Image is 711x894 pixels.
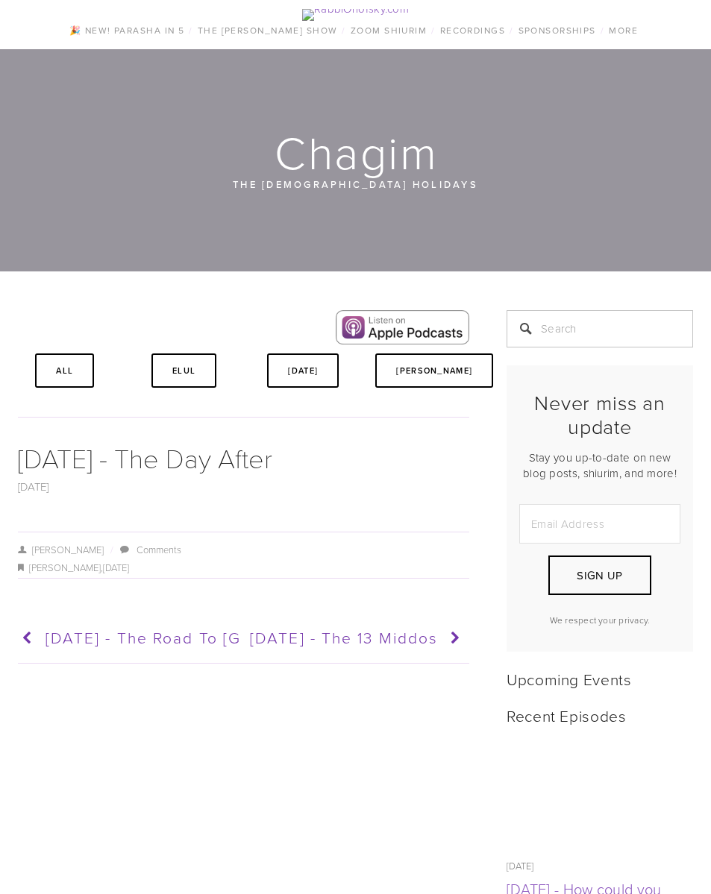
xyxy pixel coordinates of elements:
h1: Chagim [18,128,695,176]
span: [DATE] - The Road To [GEOGRAPHIC_DATA] [46,626,402,648]
a: Sponsorships [514,21,601,40]
a: More [604,21,642,40]
a: [PERSON_NAME] [18,543,104,556]
a: ELUL [151,353,216,388]
span: / [342,24,345,37]
a: 🎉 NEW! Parasha in 5 [65,21,189,40]
p: Stay you up-to-date on new blog posts, shiurim, and more! [519,450,680,481]
span: [DATE] - The 13 Middos [250,626,438,648]
a: [PERSON_NAME] [375,353,493,388]
a: Yom Kippur - How could you eat? [507,743,693,848]
a: Comments [137,543,181,556]
a: [DATE] - The 13 Middos [245,620,466,657]
a: [DATE] [267,353,339,388]
h2: Upcoming Events [507,670,693,688]
span: / [104,543,119,556]
h2: Never miss an update [519,391,680,439]
p: The [DEMOGRAPHIC_DATA] Holidays [86,176,626,192]
a: [DATE] [103,561,129,574]
a: [DATE] - The Road To [GEOGRAPHIC_DATA] [18,620,239,657]
button: Sign Up [548,555,651,595]
a: [DATE] - The Day After [18,439,272,476]
a: [PERSON_NAME] [29,561,101,574]
time: [DATE] [507,859,534,872]
a: Zoom Shiurim [346,21,431,40]
img: RabbiOrlofsky.com [302,9,409,21]
span: / [510,24,513,37]
span: / [189,24,192,37]
div: , [18,559,469,577]
a: All [35,353,94,388]
a: [DATE] [18,479,49,494]
input: Email Address [519,504,680,544]
a: Recordings [436,21,510,40]
span: Sign Up [577,567,622,583]
input: Search [507,310,693,347]
h2: Recent Episodes [507,706,693,725]
span: / [601,24,604,37]
a: The [PERSON_NAME] Show [193,21,342,40]
span: / [431,24,435,37]
p: We respect your privacy. [519,614,680,626]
